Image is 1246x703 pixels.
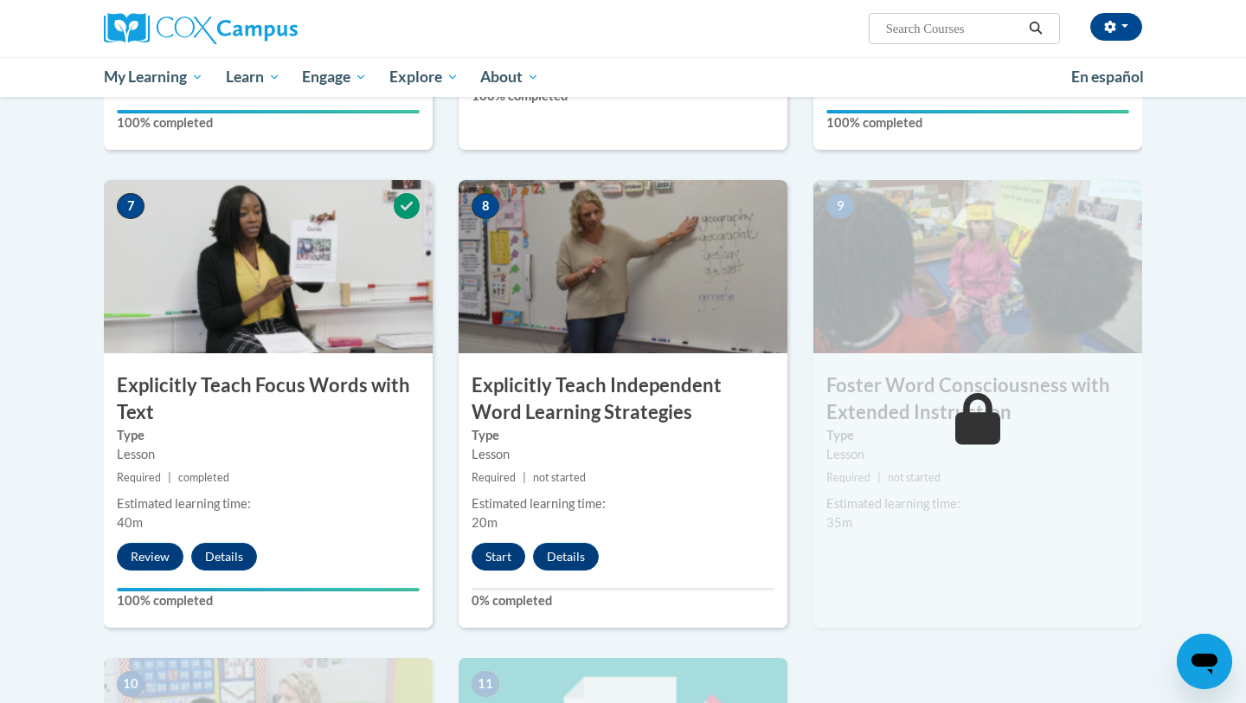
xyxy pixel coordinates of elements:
[104,372,433,426] h3: Explicitly Teach Focus Words with Text
[813,180,1142,353] img: Course Image
[813,372,1142,426] h3: Foster Word Consciousness with Extended Instruction
[459,180,787,353] img: Course Image
[459,372,787,426] h3: Explicitly Teach Independent Word Learning Strategies
[117,110,420,113] div: Your progress
[215,57,292,97] a: Learn
[472,543,525,571] button: Start
[533,543,599,571] button: Details
[472,471,516,484] span: Required
[291,57,378,97] a: Engage
[472,426,774,445] label: Type
[117,471,161,484] span: Required
[472,515,498,530] span: 20m
[302,67,367,87] span: Engage
[168,471,171,484] span: |
[117,591,420,610] label: 100% completed
[104,13,433,44] a: Cox Campus
[117,426,420,445] label: Type
[104,180,433,353] img: Course Image
[117,543,183,571] button: Review
[117,588,420,591] div: Your progress
[1177,634,1232,689] iframe: Button to launch messaging window
[826,113,1129,132] label: 100% completed
[104,13,298,44] img: Cox Campus
[1090,13,1142,41] button: Account Settings
[826,110,1129,113] div: Your progress
[117,193,145,219] span: 7
[104,67,203,87] span: My Learning
[472,591,774,610] label: 0% completed
[826,193,854,219] span: 9
[117,494,420,513] div: Estimated learning time:
[826,471,870,484] span: Required
[472,193,499,219] span: 8
[117,515,143,530] span: 40m
[378,57,470,97] a: Explore
[117,671,145,697] span: 10
[117,445,420,464] div: Lesson
[826,494,1129,513] div: Estimated learning time:
[884,18,1023,39] input: Search Courses
[470,57,551,97] a: About
[117,113,420,132] label: 100% completed
[1023,18,1049,39] button: Search
[226,67,280,87] span: Learn
[480,67,539,87] span: About
[1071,68,1144,86] span: En español
[472,671,499,697] span: 11
[533,471,586,484] span: not started
[826,426,1129,445] label: Type
[178,471,229,484] span: completed
[93,57,215,97] a: My Learning
[523,471,526,484] span: |
[826,515,852,530] span: 35m
[826,445,1129,464] div: Lesson
[472,445,774,464] div: Lesson
[1060,59,1155,95] a: En español
[389,67,459,87] span: Explore
[888,471,941,484] span: not started
[78,57,1168,97] div: Main menu
[191,543,257,571] button: Details
[472,494,774,513] div: Estimated learning time:
[877,471,881,484] span: |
